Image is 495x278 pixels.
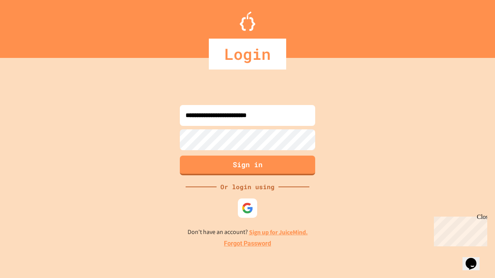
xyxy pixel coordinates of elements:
iframe: chat widget [463,247,487,270]
p: Don't have an account? [188,227,308,237]
div: Or login using [217,182,278,192]
a: Forgot Password [224,239,271,248]
div: Chat with us now!Close [3,3,53,49]
img: google-icon.svg [242,202,253,214]
iframe: chat widget [431,214,487,246]
button: Sign in [180,156,315,175]
a: Sign up for JuiceMind. [249,228,308,236]
img: Logo.svg [240,12,255,31]
div: Login [209,39,286,69]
